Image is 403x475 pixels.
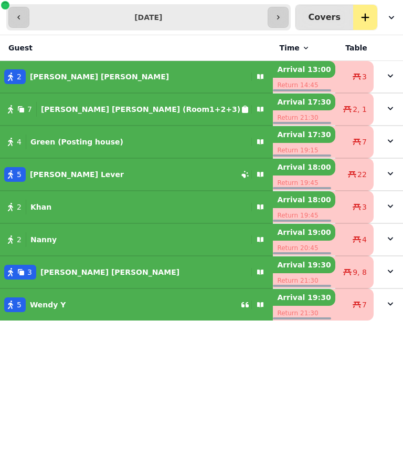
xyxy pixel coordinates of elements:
p: Arrival 13:00 [273,61,335,78]
span: 4 [17,137,22,147]
span: 7 [27,104,32,115]
p: Arrival 17:30 [273,94,335,110]
p: Return 19:45 [273,208,335,223]
p: [PERSON_NAME] [PERSON_NAME] [30,71,169,82]
p: [PERSON_NAME] [PERSON_NAME] [40,267,179,277]
p: Return 19:45 [273,175,335,190]
span: 3 [27,267,32,277]
span: 3 [362,71,367,82]
p: Arrival 17:30 [273,126,335,143]
span: 5 [17,169,22,180]
span: 2 [17,71,22,82]
p: Arrival 19:00 [273,224,335,241]
p: [PERSON_NAME] [PERSON_NAME] (Room1+2+3) [41,104,240,115]
span: 4 [362,234,367,245]
p: Covers [309,13,341,22]
span: 2 [17,202,22,212]
p: Return 14:45 [273,78,335,92]
span: 7 [362,300,367,310]
p: Khan [30,202,51,212]
span: Time [279,43,299,53]
p: Green (Posting house) [30,137,123,147]
p: Arrival 18:00 [273,159,335,175]
p: Arrival 19:30 [273,289,335,306]
span: 2, 1 [353,104,367,115]
button: Time [279,43,310,53]
p: Arrival 19:30 [273,256,335,273]
p: Return 21:30 [273,110,335,125]
span: 7 [362,137,367,147]
p: Arrival 18:00 [273,191,335,208]
span: 2 [17,234,22,245]
p: Return 19:15 [273,143,335,158]
p: Nanny [30,234,57,245]
th: Table [335,35,374,61]
button: Covers [295,5,353,30]
span: 22 [357,169,367,180]
p: [PERSON_NAME] Lever [30,169,124,180]
p: Return 21:30 [273,273,335,288]
p: Wendy Y [30,300,66,310]
p: Return 20:45 [273,241,335,255]
span: 5 [17,300,22,310]
p: Return 21:30 [273,306,335,321]
span: 3 [362,202,367,212]
span: 9, 8 [353,267,367,277]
